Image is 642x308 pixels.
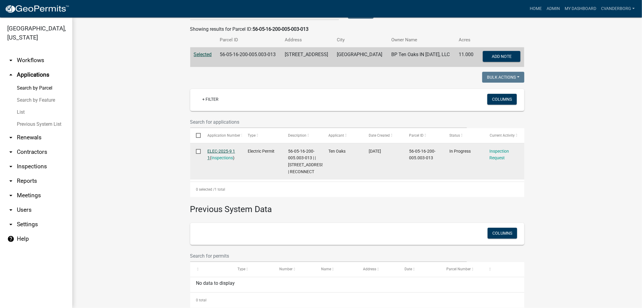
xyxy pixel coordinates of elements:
datatable-header-cell: Name [315,262,357,277]
th: Owner Name [388,33,455,47]
span: Current Activity [490,133,515,138]
i: arrow_drop_down [7,206,14,214]
span: Applicant [328,133,344,138]
button: Bulk Actions [482,72,524,83]
a: Selected [194,52,212,57]
button: Add Note [483,51,520,62]
span: In Progress [449,149,471,154]
span: Address [363,267,376,271]
th: City [333,33,388,47]
a: Inspection Request [490,149,509,160]
div: 0 total [190,293,524,308]
span: Type [248,133,256,138]
datatable-header-cell: Type [242,128,282,143]
a: ELEC-2025-9 1 1 [207,149,235,160]
a: My Dashboard [562,3,599,14]
i: arrow_drop_down [7,57,14,64]
datatable-header-cell: Parcel Number [441,262,482,277]
div: ( ) [207,148,236,162]
i: arrow_drop_down [7,148,14,156]
i: arrow_drop_up [7,71,14,78]
div: 1 total [190,182,524,197]
datatable-header-cell: Status [444,128,484,143]
td: [GEOGRAPHIC_DATA] [333,47,388,67]
datatable-header-cell: Address [357,262,399,277]
button: Columns [488,228,517,239]
span: Type [237,267,245,271]
span: Number [279,267,293,271]
span: Add Note [492,54,512,59]
span: Date [405,267,412,271]
span: 09/16/2025 [369,149,381,154]
input: Search for permits [190,250,467,262]
span: Parcel Number [446,267,471,271]
i: arrow_drop_down [7,177,14,185]
td: [STREET_ADDRESS] [281,47,333,67]
span: Ten Oaks [328,149,346,154]
i: help [7,235,14,243]
th: Acres [455,33,478,47]
button: Columns [487,94,517,105]
i: arrow_drop_down [7,192,14,199]
datatable-header-cell: Number [274,262,315,277]
i: arrow_drop_down [7,134,14,141]
span: Parcel ID [409,133,423,138]
datatable-header-cell: Current Activity [484,128,524,143]
h3: Previous System Data [190,197,524,216]
div: Showing results for Parcel ID: [190,26,524,33]
span: Electric Permit [248,149,274,154]
td: 11.000 [455,47,478,67]
datatable-header-cell: Application Number [202,128,242,143]
div: No data to display [190,277,524,292]
span: Description [288,133,306,138]
datatable-header-cell: Select [190,128,202,143]
a: Home [527,3,544,14]
span: Application Number [207,133,240,138]
strong: 56-05-16-200-005-003-013 [253,26,309,32]
span: Status [449,133,460,138]
a: Admin [544,3,562,14]
datatable-header-cell: Parcel ID [403,128,444,143]
i: arrow_drop_down [7,221,14,228]
span: 56-05-16-200-005.003-013 [409,149,436,160]
datatable-header-cell: Applicant [323,128,363,143]
span: 56-05-16-200-005.003-013 | | 2103 E St Rd 10 Lots 49-69 | RECONNECT [288,149,325,174]
i: arrow_drop_down [7,163,14,170]
a: Inspections [211,155,233,160]
span: Name [321,267,331,271]
td: 56-05-16-200-005.003-013 [216,47,281,67]
datatable-header-cell: Type [232,262,274,277]
a: cvanderborg [599,3,637,14]
span: 0 selected / [196,187,215,192]
a: + Filter [197,94,223,105]
datatable-header-cell: Date Created [363,128,403,143]
td: BP Ten Oaks IN [DATE], LLC [388,47,455,67]
input: Search for applications [190,116,467,128]
th: Address [281,33,333,47]
span: Date Created [369,133,390,138]
datatable-header-cell: Description [282,128,323,143]
th: Parcel ID [216,33,281,47]
datatable-header-cell: Date [399,262,441,277]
